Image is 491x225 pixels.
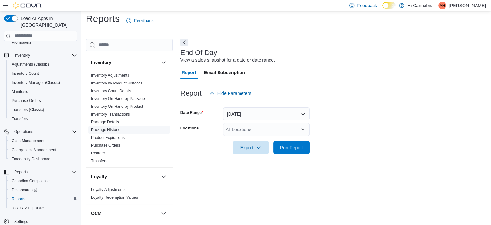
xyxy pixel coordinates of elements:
[91,174,107,180] h3: Loyalty
[9,186,40,194] a: Dashboards
[6,78,79,87] button: Inventory Manager (Classic)
[12,51,77,59] span: Inventory
[438,2,446,9] div: Amy Houle
[217,90,251,96] span: Hide Parameters
[9,195,77,203] span: Reports
[6,136,79,145] button: Cash Management
[91,81,144,86] span: Inventory by Product Historical
[9,88,77,96] span: Manifests
[9,146,77,154] span: Chargeback Management
[6,69,79,78] button: Inventory Count
[86,72,173,167] div: Inventory
[91,73,129,78] a: Inventory Adjustments
[237,141,265,154] span: Export
[12,89,28,94] span: Manifests
[12,147,56,152] span: Chargeback Management
[91,88,131,94] span: Inventory Count Details
[233,141,269,154] button: Export
[12,197,25,202] span: Reports
[9,79,77,86] span: Inventory Manager (Classic)
[12,51,33,59] button: Inventory
[301,127,306,132] button: Open list of options
[6,38,79,47] button: Promotions
[160,209,168,217] button: OCM
[12,128,36,136] button: Operations
[91,128,119,132] a: Package History
[6,186,79,195] a: Dashboards
[13,2,42,9] img: Cova
[180,57,275,63] div: View a sales snapshot for a date or date range.
[9,106,77,114] span: Transfers (Classic)
[9,97,44,105] a: Purchase Orders
[9,115,77,123] span: Transfers
[9,61,77,68] span: Adjustments (Classic)
[440,2,445,9] span: AH
[91,120,119,124] a: Package Details
[91,195,138,200] a: Loyalty Redemption Values
[91,210,102,217] h3: OCM
[91,59,111,66] h3: Inventory
[6,87,79,96] button: Manifests
[12,116,28,121] span: Transfers
[6,96,79,105] button: Purchase Orders
[91,187,126,192] a: Loyalty Adjustments
[6,204,79,213] button: [US_STATE] CCRS
[160,59,168,66] button: Inventory
[9,61,52,68] a: Adjustments (Classic)
[91,119,119,125] span: Package Details
[91,151,105,156] span: Reorder
[12,40,31,45] span: Promotions
[9,39,34,46] a: Promotions
[207,87,254,100] button: Hide Parameters
[91,135,125,140] a: Product Expirations
[180,126,199,131] label: Locations
[9,186,77,194] span: Dashboards
[1,167,79,176] button: Reports
[180,49,217,57] h3: End Of Day
[18,15,77,28] span: Load All Apps in [GEOGRAPHIC_DATA]
[12,107,44,112] span: Transfers (Classic)
[382,2,396,9] input: Dark Mode
[280,144,303,151] span: Run Report
[12,178,50,184] span: Canadian Compliance
[12,80,60,85] span: Inventory Manager (Classic)
[12,168,77,176] span: Reports
[12,128,77,136] span: Operations
[223,107,310,120] button: [DATE]
[1,51,79,60] button: Inventory
[9,155,53,163] a: Traceabilty Dashboard
[91,96,145,101] a: Inventory On Hand by Package
[6,60,79,69] button: Adjustments (Classic)
[180,110,203,115] label: Date Range
[6,145,79,154] button: Chargeback Management
[273,141,310,154] button: Run Report
[86,12,120,25] h1: Reports
[407,2,432,9] p: Hi Cannabis
[182,66,196,79] span: Report
[91,159,107,163] a: Transfers
[180,89,202,97] h3: Report
[9,79,63,86] a: Inventory Manager (Classic)
[9,106,46,114] a: Transfers (Classic)
[1,127,79,136] button: Operations
[12,168,30,176] button: Reports
[6,105,79,114] button: Transfers (Classic)
[9,70,77,77] span: Inventory Count
[134,17,154,24] span: Feedback
[9,97,77,105] span: Purchase Orders
[6,176,79,186] button: Canadian Compliance
[14,219,28,224] span: Settings
[9,155,77,163] span: Traceabilty Dashboard
[91,104,143,109] a: Inventory On Hand by Product
[91,174,159,180] button: Loyalty
[9,88,31,96] a: Manifests
[160,173,168,181] button: Loyalty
